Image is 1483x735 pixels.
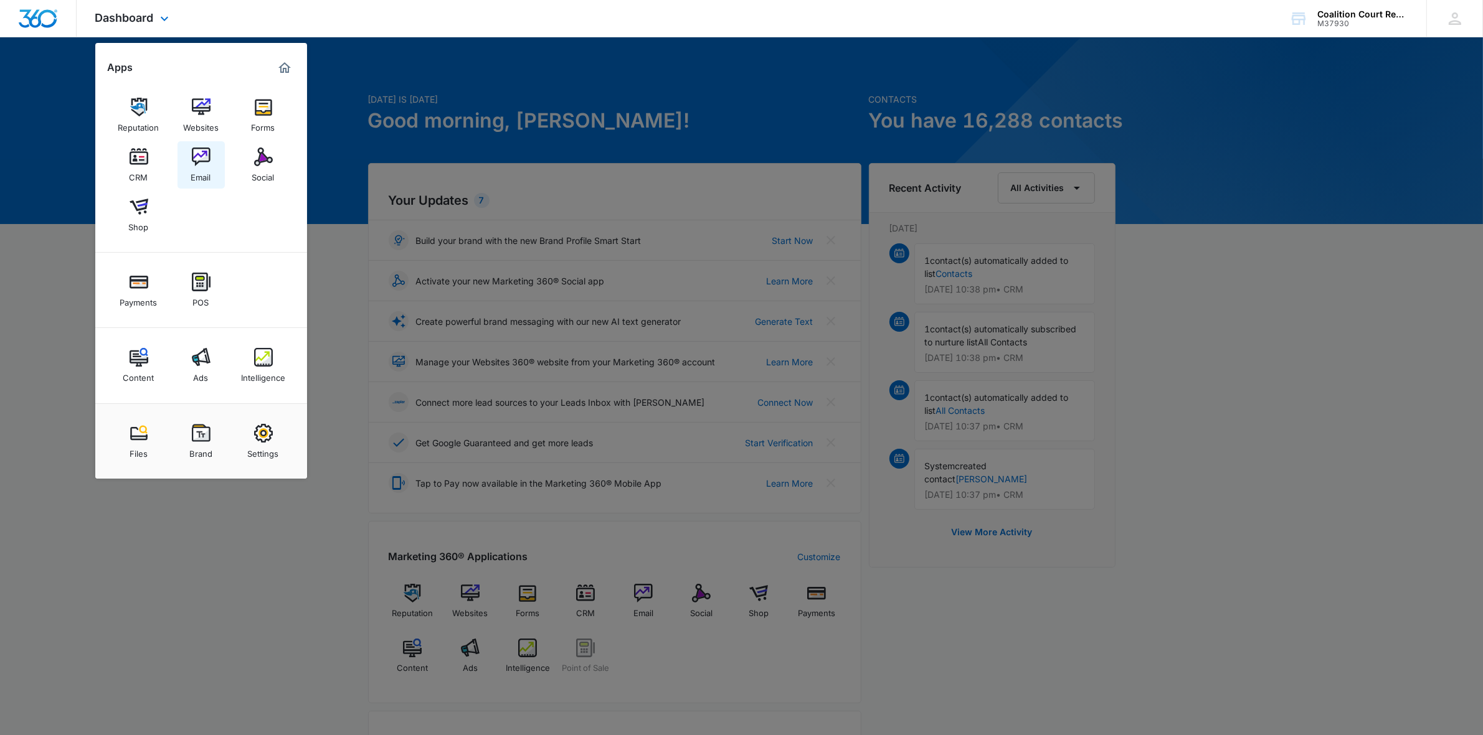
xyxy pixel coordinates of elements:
a: Shop [115,191,163,238]
a: Brand [178,418,225,465]
a: Payments [115,266,163,314]
a: Reputation [115,91,163,139]
div: Brand [189,442,212,459]
a: Intelligence [240,342,287,389]
div: Social [252,166,275,182]
div: Forms [252,116,275,133]
a: Forms [240,91,287,139]
div: Shop [129,216,149,232]
h2: Apps [108,62,133,73]
a: Marketing 360® Dashboard [275,58,295,78]
a: CRM [115,141,163,189]
div: Content [123,367,154,383]
div: Ads [194,367,209,383]
div: Files [130,442,148,459]
div: Reputation [118,116,159,133]
a: Files [115,418,163,465]
a: Content [115,342,163,389]
span: Dashboard [95,11,154,24]
a: Settings [240,418,287,465]
div: Settings [248,442,279,459]
div: Email [191,166,211,182]
div: account id [1317,19,1408,28]
a: POS [178,266,225,314]
a: Websites [178,91,225,139]
div: POS [193,291,209,307]
div: Payments [120,291,158,307]
a: Social [240,141,287,189]
a: Email [178,141,225,189]
div: account name [1317,9,1408,19]
div: Intelligence [241,367,285,383]
div: CRM [130,166,148,182]
div: Websites [183,116,219,133]
a: Ads [178,342,225,389]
